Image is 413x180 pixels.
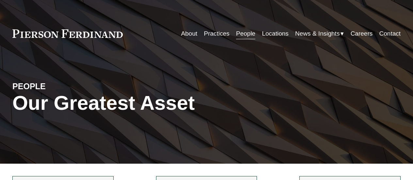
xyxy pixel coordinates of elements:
[351,27,373,40] a: Careers
[204,27,230,40] a: Practices
[262,27,288,40] a: Locations
[295,27,344,40] a: folder dropdown
[12,91,271,114] h1: Our Greatest Asset
[236,27,255,40] a: People
[379,27,401,40] a: Contact
[12,81,109,92] h4: PEOPLE
[295,28,340,39] span: News & Insights
[181,27,198,40] a: About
